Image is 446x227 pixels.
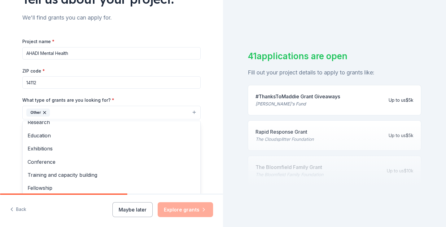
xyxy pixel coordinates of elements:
span: Training and capacity building [28,171,195,179]
span: Fellowship [28,184,195,192]
span: Conference [28,158,195,166]
div: Other [26,109,50,117]
span: Education [28,131,195,140]
div: Other [22,121,201,195]
span: Exhibitions [28,145,195,153]
button: Other [22,106,201,119]
span: Research [28,118,195,126]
